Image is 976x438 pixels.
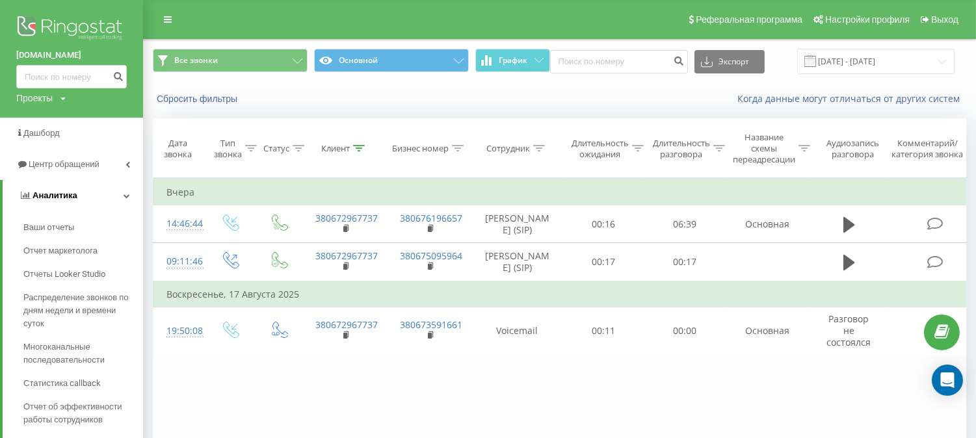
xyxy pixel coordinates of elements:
[550,50,688,73] input: Поиск по номеру
[174,55,218,66] span: Все звонки
[653,138,710,160] div: Длительность разговора
[214,138,242,160] div: Тип звонка
[563,243,644,281] td: 00:17
[472,307,563,355] td: Voicemail
[16,13,127,45] img: Ringostat logo
[316,318,378,331] a: 380672967737
[23,216,143,239] a: Ваши отчеты
[563,205,644,243] td: 00:16
[16,92,53,105] div: Проекты
[153,138,202,160] div: Дата звонка
[23,286,143,335] a: Распределение звонков по дням недели и времени суток
[166,249,192,274] div: 09:11:46
[23,372,143,395] a: Статистика callback
[644,205,726,243] td: 06:39
[890,138,966,160] div: Комментарий/категория звонка
[932,365,963,396] div: Open Intercom Messenger
[153,49,308,72] button: Все звонки
[644,243,726,281] td: 00:17
[696,14,802,25] span: Реферальная программа
[392,143,449,154] div: Бизнес номер
[23,263,143,286] a: Отчеты Looker Studio
[23,239,143,263] a: Отчет маркетолога
[472,243,563,281] td: [PERSON_NAME] (SIP)
[321,143,350,154] div: Клиент
[23,244,98,257] span: Отчет маркетолога
[316,212,378,224] a: 380672967737
[23,128,60,138] span: Дашборд
[401,250,463,262] a: 380675095964
[16,65,127,88] input: Поиск по номеру
[23,377,101,390] span: Статистика callback
[475,49,550,72] button: График
[166,211,192,237] div: 14:46:44
[29,159,99,169] span: Центр обращений
[825,14,910,25] span: Настройки профиля
[23,341,137,367] span: Многоканальные последовательности
[316,250,378,262] a: 380672967737
[401,318,463,331] a: 380673591661
[733,132,795,165] div: Название схемы переадресации
[166,318,192,344] div: 19:50:08
[153,93,244,105] button: Сбросить фильтры
[563,307,644,355] td: 00:11
[23,221,74,234] span: Ваши отчеты
[486,143,530,154] div: Сотрудник
[931,14,958,25] span: Выход
[726,205,810,243] td: Основная
[499,56,527,65] span: График
[23,291,137,330] span: Распределение звонков по дням недели и времени суток
[726,307,810,355] td: Основная
[23,268,105,281] span: Отчеты Looker Studio
[737,92,966,105] a: Когда данные могут отличаться от других систем
[33,190,77,200] span: Аналитика
[827,313,871,348] span: Разговор не состоялся
[472,205,563,243] td: [PERSON_NAME] (SIP)
[821,138,884,160] div: Аудиозапись разговора
[572,138,629,160] div: Длительность ожидания
[23,335,143,372] a: Многоканальные последовательности
[23,400,137,426] span: Отчет об эффективности работы сотрудников
[694,50,765,73] button: Экспорт
[3,180,143,211] a: Аналитика
[644,307,726,355] td: 00:00
[16,49,127,62] a: [DOMAIN_NAME]
[314,49,469,72] button: Основной
[263,143,289,154] div: Статус
[401,212,463,224] a: 380676196657
[23,395,143,432] a: Отчет об эффективности работы сотрудников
